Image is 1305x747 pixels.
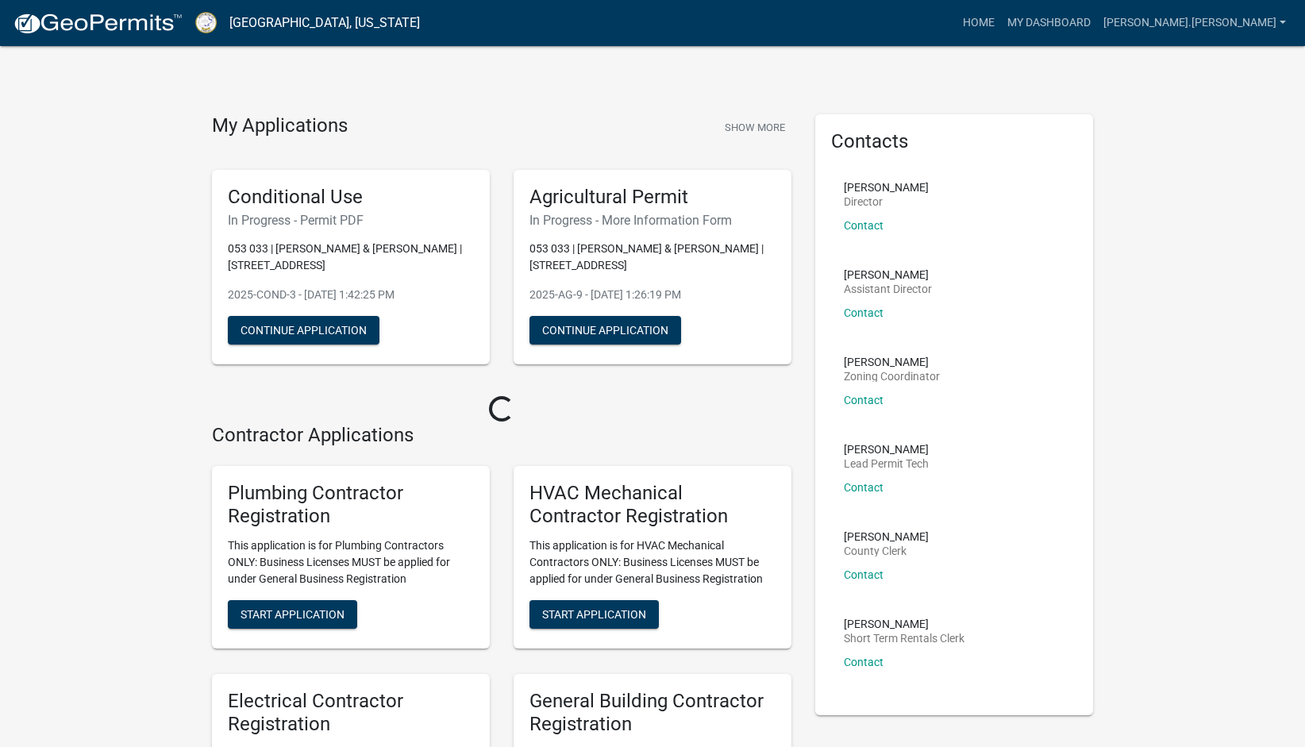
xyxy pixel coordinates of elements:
p: County Clerk [844,545,929,556]
h6: In Progress - More Information Form [529,213,776,228]
p: [PERSON_NAME] [844,269,932,280]
a: Contact [844,394,883,406]
a: [PERSON_NAME].[PERSON_NAME] [1097,8,1292,38]
p: 053 033 | [PERSON_NAME] & [PERSON_NAME] | [STREET_ADDRESS] [529,241,776,274]
a: Contact [844,481,883,494]
img: Putnam County, Georgia [195,12,217,33]
h4: My Applications [212,114,348,138]
a: [GEOGRAPHIC_DATA], [US_STATE] [229,10,420,37]
h5: HVAC Mechanical Contractor Registration [529,482,776,528]
button: Start Application [529,600,659,629]
a: Contact [844,306,883,319]
button: Continue Application [228,316,379,345]
span: Start Application [241,607,345,620]
h5: Plumbing Contractor Registration [228,482,474,528]
span: Start Application [542,607,646,620]
p: Assistant Director [844,283,932,295]
p: This application is for HVAC Mechanical Contractors ONLY: Business Licenses MUST be applied for u... [529,537,776,587]
p: [PERSON_NAME] [844,182,929,193]
button: Start Application [228,600,357,629]
p: Short Term Rentals Clerk [844,633,964,644]
h6: In Progress - Permit PDF [228,213,474,228]
p: Zoning Coordinator [844,371,940,382]
button: Show More [718,114,791,141]
p: 2025-COND-3 - [DATE] 1:42:25 PM [228,287,474,303]
h5: Contacts [831,130,1077,153]
h4: Contractor Applications [212,424,791,447]
p: 053 033 | [PERSON_NAME] & [PERSON_NAME] | [STREET_ADDRESS] [228,241,474,274]
a: Contact [844,656,883,668]
a: Contact [844,568,883,581]
h5: Agricultural Permit [529,186,776,209]
p: [PERSON_NAME] [844,531,929,542]
p: [PERSON_NAME] [844,356,940,368]
h5: Conditional Use [228,186,474,209]
p: This application is for Plumbing Contractors ONLY: Business Licenses MUST be applied for under Ge... [228,537,474,587]
p: Director [844,196,929,207]
button: Continue Application [529,316,681,345]
a: Home [957,8,1001,38]
p: Lead Permit Tech [844,458,929,469]
p: 2025-AG-9 - [DATE] 1:26:19 PM [529,287,776,303]
p: [PERSON_NAME] [844,444,929,455]
h5: General Building Contractor Registration [529,690,776,736]
p: [PERSON_NAME] [844,618,964,630]
a: Contact [844,219,883,232]
h5: Electrical Contractor Registration [228,690,474,736]
a: My Dashboard [1001,8,1097,38]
